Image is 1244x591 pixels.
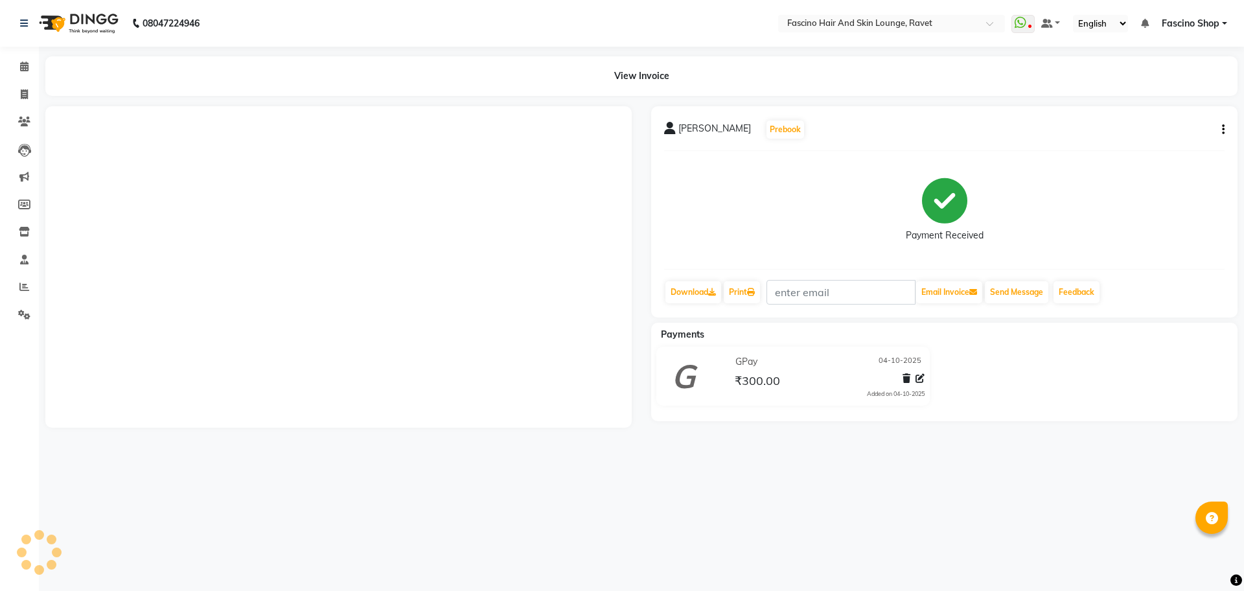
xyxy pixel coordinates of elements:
div: View Invoice [45,56,1238,96]
span: [PERSON_NAME] [678,122,751,140]
div: Payment Received [906,229,984,242]
span: ₹300.00 [735,373,780,391]
a: Download [665,281,721,303]
span: Payments [661,329,704,340]
input: enter email [766,280,916,305]
span: 04-10-2025 [879,355,921,369]
button: Send Message [985,281,1048,303]
img: logo [33,5,122,41]
div: Added on 04-10-2025 [867,389,925,399]
button: Prebook [766,121,804,139]
span: Fascino Shop [1162,17,1219,30]
span: GPay [735,355,757,369]
button: Email Invoice [916,281,982,303]
a: Print [724,281,760,303]
iframe: chat widget [1190,539,1231,578]
b: 08047224946 [143,5,200,41]
a: Feedback [1054,281,1100,303]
